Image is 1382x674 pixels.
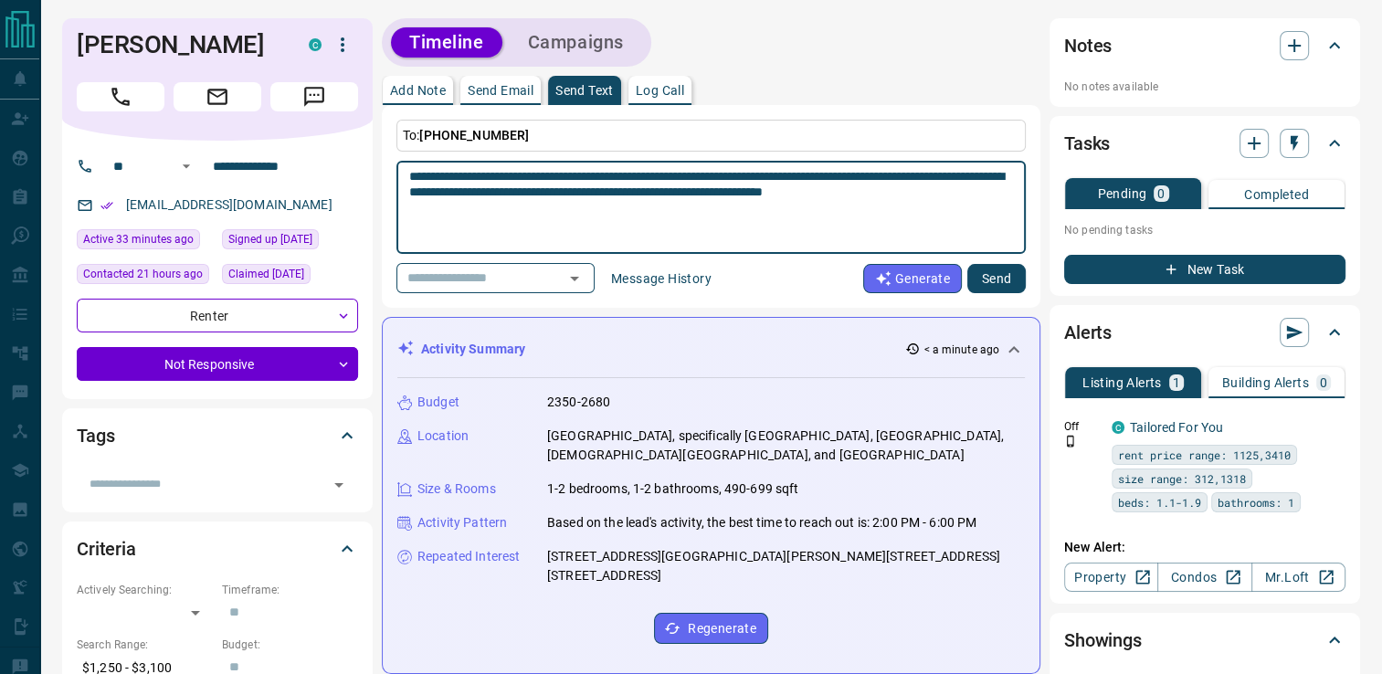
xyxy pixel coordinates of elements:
[1118,493,1201,511] span: beds: 1.1-1.9
[547,513,976,532] p: Based on the lead's activity, the best time to reach out is: 2:00 PM - 6:00 PM
[1118,446,1291,464] span: rent price range: 1125,3410
[1157,187,1165,200] p: 0
[1064,216,1345,244] p: No pending tasks
[1064,318,1112,347] h2: Alerts
[417,547,520,566] p: Repeated Interest
[1064,418,1101,435] p: Off
[396,120,1026,152] p: To:
[562,266,587,291] button: Open
[390,84,446,97] p: Add Note
[1064,538,1345,557] p: New Alert:
[419,128,529,142] span: [PHONE_NUMBER]
[222,637,358,653] p: Budget:
[417,427,469,446] p: Location
[547,427,1025,465] p: [GEOGRAPHIC_DATA], specifically [GEOGRAPHIC_DATA], [GEOGRAPHIC_DATA], [DEMOGRAPHIC_DATA][GEOGRAPH...
[417,479,496,499] p: Size & Rooms
[1118,469,1246,488] span: size range: 312,1318
[421,340,525,359] p: Activity Summary
[126,197,332,212] a: [EMAIL_ADDRESS][DOMAIN_NAME]
[83,265,203,283] span: Contacted 21 hours ago
[1064,129,1110,158] h2: Tasks
[83,230,194,248] span: Active 33 minutes ago
[1112,421,1124,434] div: condos.ca
[100,199,113,212] svg: Email Verified
[222,229,358,255] div: Mon Jun 16 2025
[1064,121,1345,165] div: Tasks
[77,534,136,563] h2: Criteria
[417,393,459,412] p: Budget
[1157,563,1251,592] a: Condos
[1097,187,1146,200] p: Pending
[1064,24,1345,68] div: Notes
[391,27,502,58] button: Timeline
[1244,188,1309,201] p: Completed
[77,82,164,111] span: Call
[547,393,610,412] p: 2350-2680
[1064,255,1345,284] button: New Task
[77,299,358,332] div: Renter
[397,332,1025,366] div: Activity Summary< a minute ago
[1064,618,1345,662] div: Showings
[1064,311,1345,354] div: Alerts
[1082,376,1162,389] p: Listing Alerts
[1251,563,1345,592] a: Mr.Loft
[967,264,1026,293] button: Send
[1064,435,1077,448] svg: Push Notification Only
[417,513,507,532] p: Activity Pattern
[1064,31,1112,60] h2: Notes
[1173,376,1180,389] p: 1
[222,582,358,598] p: Timeframe:
[175,155,197,177] button: Open
[1222,376,1309,389] p: Building Alerts
[654,613,768,644] button: Regenerate
[270,82,358,111] span: Message
[77,582,213,598] p: Actively Searching:
[77,30,281,59] h1: [PERSON_NAME]
[174,82,261,111] span: Email
[1064,626,1142,655] h2: Showings
[1064,563,1158,592] a: Property
[547,547,1025,585] p: [STREET_ADDRESS][GEOGRAPHIC_DATA][PERSON_NAME][STREET_ADDRESS][STREET_ADDRESS]
[77,347,358,381] div: Not Responsive
[228,265,304,283] span: Claimed [DATE]
[1218,493,1294,511] span: bathrooms: 1
[222,264,358,290] div: Tue Jun 17 2025
[1064,79,1345,95] p: No notes available
[309,38,322,51] div: condos.ca
[468,84,533,97] p: Send Email
[77,414,358,458] div: Tags
[77,229,213,255] div: Fri Aug 15 2025
[863,264,962,293] button: Generate
[1130,420,1223,435] a: Tailored For You
[77,527,358,571] div: Criteria
[510,27,642,58] button: Campaigns
[77,421,114,450] h2: Tags
[228,230,312,248] span: Signed up [DATE]
[636,84,684,97] p: Log Call
[77,264,213,290] div: Thu Aug 14 2025
[923,342,999,358] p: < a minute ago
[600,264,723,293] button: Message History
[77,637,213,653] p: Search Range:
[326,472,352,498] button: Open
[1320,376,1327,389] p: 0
[555,84,614,97] p: Send Text
[547,479,798,499] p: 1-2 bedrooms, 1-2 bathrooms, 490-699 sqft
